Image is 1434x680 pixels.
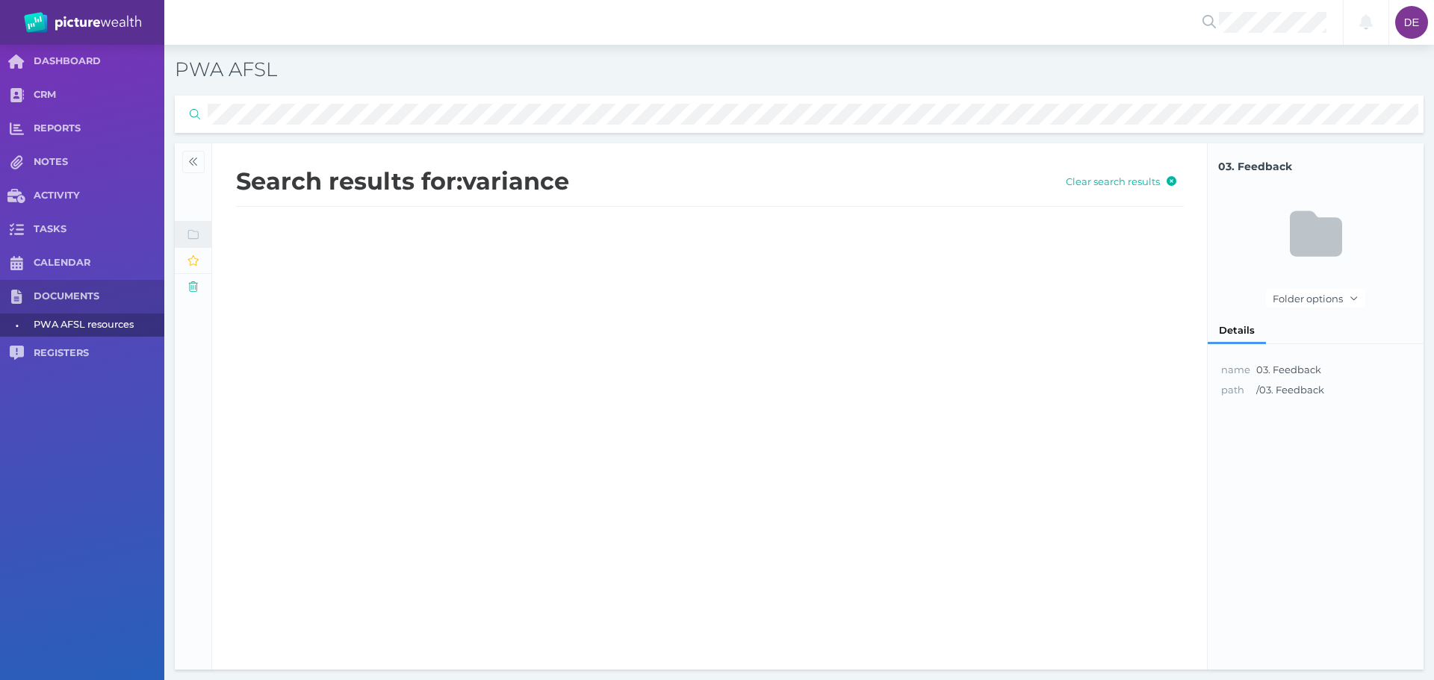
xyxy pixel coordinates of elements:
[1267,293,1347,305] span: Folder options
[1221,364,1250,375] span: This is the folder name
[1256,383,1391,398] span: /03. Feedback
[34,122,164,135] span: REPORTS
[34,347,164,360] span: REGISTERS
[34,55,164,68] span: DASHBOARD
[34,190,164,202] span: ACTIVITY
[1256,364,1321,375] span: 03. Feedback
[1208,317,1266,343] div: Details
[1395,6,1428,39] div: Darcie Ercegovich
[34,223,164,236] span: TASKS
[1059,172,1184,190] button: Clear search results
[34,314,159,337] span: PWA AFSL resources
[34,257,164,269] span: CALENDAR
[1404,16,1419,28] span: DE
[236,167,1034,196] h2: Search results for: variance
[1266,289,1365,308] button: Folder options
[1218,159,1413,175] span: 03. Feedback
[1060,175,1164,187] span: Clear search results
[175,57,1008,83] h3: PWA AFSL
[1218,159,1413,175] span: Click to copy folder name to clipboard
[1221,384,1244,396] span: path
[34,89,164,102] span: CRM
[24,12,141,33] img: PW
[34,156,164,169] span: NOTES
[34,290,164,303] span: DOCUMENTS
